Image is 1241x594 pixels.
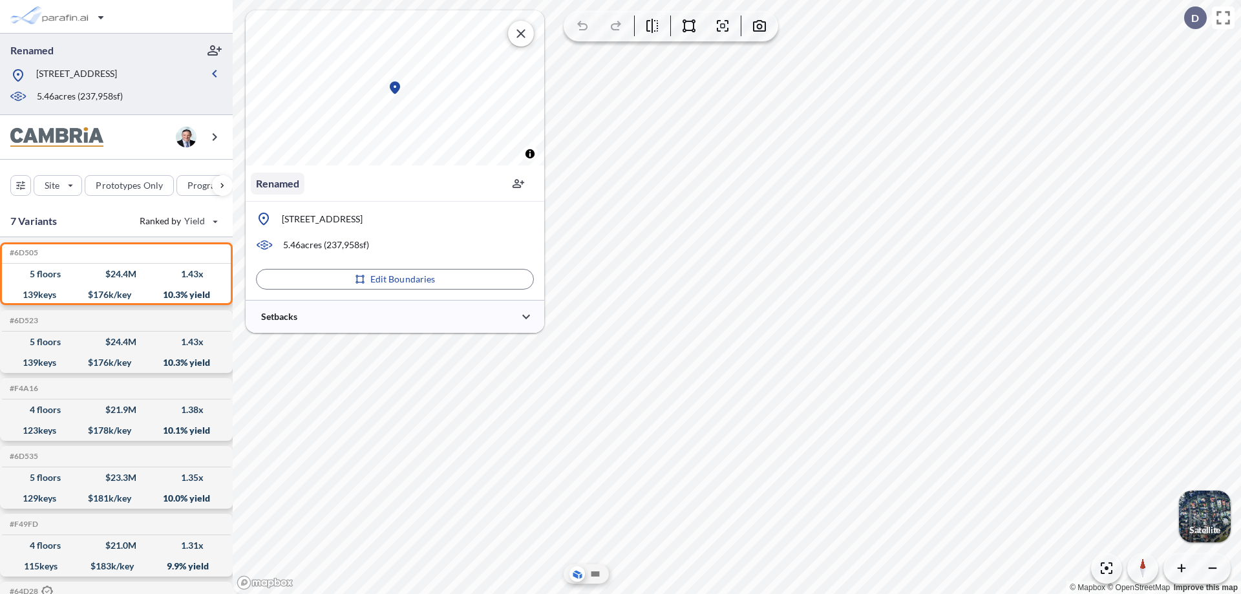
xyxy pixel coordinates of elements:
[1174,583,1238,592] a: Improve this map
[282,213,363,226] p: [STREET_ADDRESS]
[256,176,299,191] p: Renamed
[184,215,206,228] span: Yield
[370,273,436,286] p: Edit Boundaries
[37,90,123,104] p: 5.46 acres ( 237,958 sf)
[10,43,54,58] p: Renamed
[7,520,38,529] h5: Click to copy the code
[237,575,293,590] a: Mapbox homepage
[7,384,38,393] h5: Click to copy the code
[387,80,403,96] div: Map marker
[34,175,82,196] button: Site
[10,213,58,229] p: 7 Variants
[7,248,38,257] h5: Click to copy the code
[45,179,59,192] p: Site
[246,10,544,165] canvas: Map
[129,211,226,231] button: Ranked by Yield
[1179,491,1231,542] img: Switcher Image
[85,175,174,196] button: Prototypes Only
[1107,583,1170,592] a: OpenStreetMap
[7,452,38,461] h5: Click to copy the code
[1070,583,1105,592] a: Mapbox
[283,239,369,251] p: 5.46 acres ( 237,958 sf)
[569,566,585,582] button: Aerial View
[187,179,224,192] p: Program
[256,269,534,290] button: Edit Boundaries
[1189,525,1220,535] p: Satellite
[10,127,103,147] img: BrandImage
[1179,491,1231,542] button: Switcher ImageSatellite
[261,310,297,323] p: Setbacks
[1191,12,1199,24] p: D
[588,566,603,582] button: Site Plan
[522,146,538,162] button: Toggle attribution
[7,316,38,325] h5: Click to copy the code
[176,175,246,196] button: Program
[176,127,196,147] img: user logo
[526,147,534,161] span: Toggle attribution
[36,67,117,83] p: [STREET_ADDRESS]
[96,179,163,192] p: Prototypes Only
